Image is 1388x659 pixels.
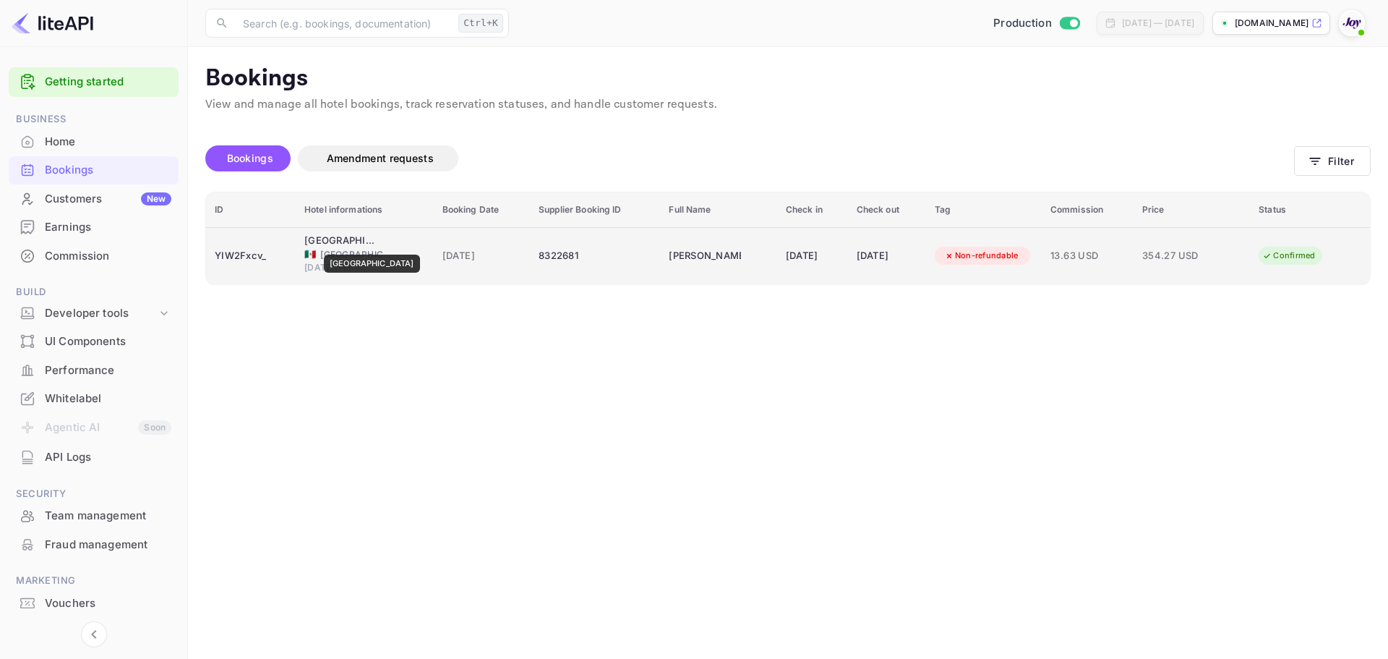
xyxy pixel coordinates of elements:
a: Fraud management [9,531,179,558]
th: Check in [777,192,848,228]
a: Whitelabel [9,385,179,412]
div: Team management [45,508,171,524]
div: [DATE] — [DATE] [1122,17,1194,30]
div: Fraud management [45,537,171,553]
div: Earnings [9,213,179,242]
th: Tag [926,192,1042,228]
div: Vouchers [45,595,171,612]
input: Search (e.g. bookings, documentation) [234,9,453,38]
div: UI Components [9,328,179,356]
span: Security [9,486,179,502]
a: Earnings [9,213,179,240]
div: UI Components [45,333,171,350]
th: ID [206,192,296,228]
div: Home [45,134,171,150]
th: Booking Date [434,192,531,228]
button: Filter [1294,146,1371,176]
div: 8322681 [539,245,651,268]
div: [DATE] [857,245,917,268]
th: Commission [1042,192,1134,228]
a: Home [9,128,179,155]
span: 354.27 USD [1142,248,1214,264]
span: [GEOGRAPHIC_DATA] [320,248,393,261]
th: Hotel informations [296,192,433,228]
div: YIW2Fxcv_ [215,245,287,268]
img: With Joy [1340,12,1363,35]
span: Amendment requests [327,152,434,164]
div: Customers [45,191,171,208]
img: LiteAPI logo [12,12,93,35]
div: Getting started [9,67,179,97]
div: Bookings [9,156,179,184]
div: Confirmed [1253,247,1324,265]
div: API Logs [9,443,179,472]
p: Bookings [205,64,1371,93]
div: Hotel Madi [304,234,377,248]
a: Team management [9,502,179,529]
div: Earnings [45,219,171,236]
th: Supplier Booking ID [530,192,660,228]
p: View and manage all hotel bookings, track reservation statuses, and handle customer requests. [205,96,1371,114]
a: CustomersNew [9,185,179,212]
th: Status [1250,192,1370,228]
a: API Logs [9,443,179,470]
div: Team management [9,502,179,530]
span: Mexico [304,250,316,259]
th: Price [1134,192,1250,228]
div: New [141,192,171,205]
div: Developer tools [45,305,157,322]
a: UI Components [9,328,179,354]
div: Whitelabel [45,391,171,407]
div: Vouchers [9,590,179,618]
button: Collapse navigation [81,621,107,647]
a: Performance [9,357,179,383]
div: account-settings tabs [205,145,1294,171]
div: Bookings [45,162,171,179]
span: Build [9,284,179,300]
span: Production [993,15,1052,32]
div: Performance [9,357,179,385]
div: API Logs [45,449,171,466]
span: Business [9,111,179,127]
th: Full Name [660,192,776,228]
a: Getting started [45,74,171,90]
div: Switch to Sandbox mode [988,15,1085,32]
div: Fraud management [9,531,179,559]
a: Commission [9,242,179,269]
div: Developer tools [9,301,179,326]
span: Bookings [227,152,273,164]
p: [DOMAIN_NAME] [1235,17,1308,30]
div: Whitelabel [9,385,179,413]
span: [DATE][PERSON_NAME] [304,261,377,274]
div: Non-refundable [935,247,1028,265]
div: [DATE] [786,245,839,268]
div: Commission [9,242,179,271]
table: booking table [206,192,1370,284]
span: [DATE] [442,248,522,264]
th: Check out [848,192,926,228]
div: Ctrl+K [458,14,503,33]
a: Vouchers [9,590,179,616]
a: Bookings [9,156,179,183]
div: Performance [45,362,171,379]
span: 13.63 USD [1050,248,1125,264]
div: Commission [45,248,171,265]
div: George Major [669,245,741,268]
div: Home [9,128,179,156]
span: Marketing [9,573,179,589]
div: CustomersNew [9,185,179,213]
